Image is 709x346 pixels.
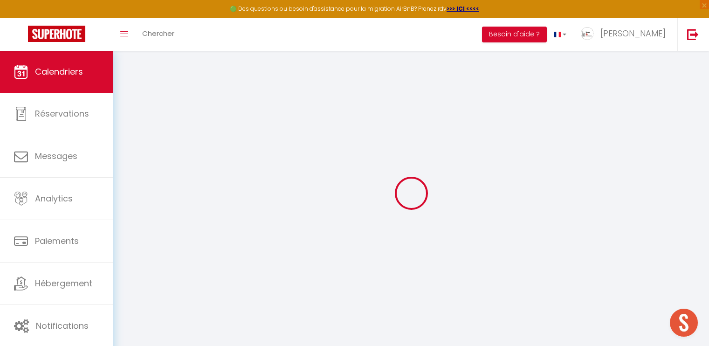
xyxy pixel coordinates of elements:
[35,108,89,119] span: Réservations
[670,309,698,337] div: Ouvrir le chat
[35,277,92,289] span: Hébergement
[135,18,181,51] a: Chercher
[35,150,77,162] span: Messages
[580,27,594,41] img: ...
[482,27,547,42] button: Besoin d'aide ?
[600,28,666,39] span: [PERSON_NAME]
[35,193,73,204] span: Analytics
[35,66,83,77] span: Calendriers
[35,235,79,247] span: Paiements
[573,18,677,51] a: ... [PERSON_NAME]
[28,26,85,42] img: Super Booking
[687,28,699,40] img: logout
[36,320,89,332] span: Notifications
[142,28,174,38] span: Chercher
[447,5,479,13] a: >>> ICI <<<<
